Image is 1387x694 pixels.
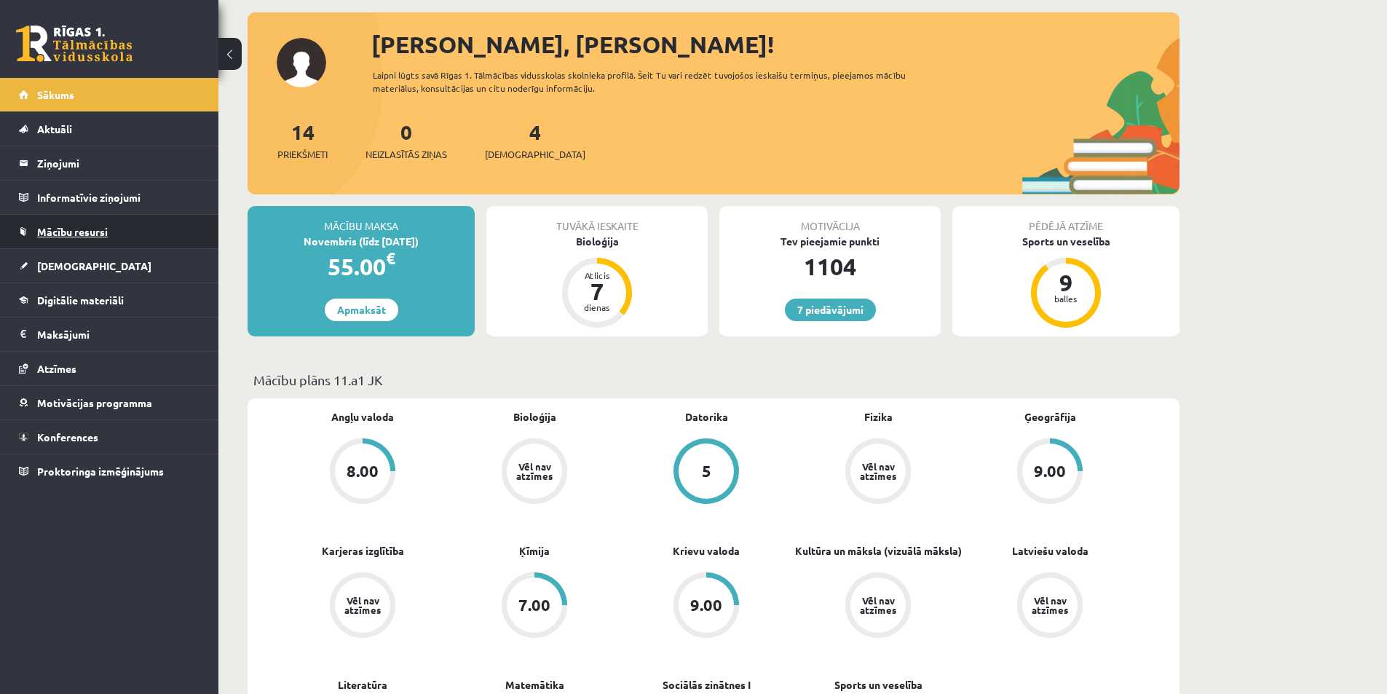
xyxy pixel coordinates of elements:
div: Vēl nav atzīmes [858,596,898,615]
a: Maksājumi [19,318,200,351]
div: Vēl nav atzīmes [858,462,898,481]
a: 7.00 [448,572,620,641]
div: [PERSON_NAME], [PERSON_NAME]! [371,27,1179,62]
a: Atzīmes [19,352,200,385]
a: Literatūra [338,677,387,693]
div: 5 [702,463,711,479]
a: Konferences [19,420,200,454]
a: 9.00 [964,438,1136,507]
legend: Maksājumi [37,318,200,351]
a: Kultūra un māksla (vizuālā māksla) [795,543,962,559]
a: [DEMOGRAPHIC_DATA] [19,249,200,283]
span: Neizlasītās ziņas [365,147,447,162]
span: [DEMOGRAPHIC_DATA] [37,259,151,272]
div: Tev pieejamie punkti [719,234,941,249]
div: Sports un veselība [952,234,1179,249]
span: [DEMOGRAPHIC_DATA] [485,147,585,162]
span: Digitālie materiāli [37,293,124,307]
a: Matemātika [505,677,564,693]
div: 9.00 [690,597,722,613]
span: Aktuāli [37,122,72,135]
div: Mācību maksa [248,206,475,234]
a: Vēl nav atzīmes [792,572,964,641]
legend: Informatīvie ziņojumi [37,181,200,214]
a: Bioloģija [513,409,556,425]
div: 55.00 [248,249,475,284]
a: Rīgas 1. Tālmācības vidusskola [16,25,133,62]
div: Laipni lūgts savā Rīgas 1. Tālmācības vidusskolas skolnieka profilā. Šeit Tu vari redzēt tuvojošo... [373,68,932,95]
div: 7 [575,280,619,303]
p: Mācību plāns 11.a1 JK [253,370,1174,390]
a: Ziņojumi [19,146,200,180]
legend: Ziņojumi [37,146,200,180]
a: Vēl nav atzīmes [964,572,1136,641]
a: Sākums [19,78,200,111]
a: Angļu valoda [331,409,394,425]
div: 9 [1044,271,1088,294]
a: 5 [620,438,792,507]
a: 9.00 [620,572,792,641]
span: Konferences [37,430,98,443]
a: Informatīvie ziņojumi [19,181,200,214]
a: 14Priekšmeti [277,119,328,162]
a: 7 piedāvājumi [785,299,876,321]
a: Apmaksāt [325,299,398,321]
a: Fizika [864,409,893,425]
span: Priekšmeti [277,147,328,162]
div: Tuvākā ieskaite [486,206,708,234]
a: 4[DEMOGRAPHIC_DATA] [485,119,585,162]
span: Mācību resursi [37,225,108,238]
div: 1104 [719,249,941,284]
a: 0Neizlasītās ziņas [365,119,447,162]
span: Proktoringa izmēģinājums [37,465,164,478]
a: Vēl nav atzīmes [277,572,448,641]
a: Bioloģija Atlicis 7 dienas [486,234,708,330]
a: Digitālie materiāli [19,283,200,317]
div: dienas [575,303,619,312]
a: Ķīmija [519,543,550,559]
a: Proktoringa izmēģinājums [19,454,200,488]
a: Vēl nav atzīmes [792,438,964,507]
span: € [386,248,395,269]
span: Motivācijas programma [37,396,152,409]
div: Novembris (līdz [DATE]) [248,234,475,249]
div: 9.00 [1034,463,1066,479]
a: 8.00 [277,438,448,507]
div: Bioloģija [486,234,708,249]
div: Vēl nav atzīmes [1030,596,1070,615]
div: 7.00 [518,597,550,613]
span: Sākums [37,88,74,101]
a: Krievu valoda [673,543,740,559]
a: Vēl nav atzīmes [448,438,620,507]
a: Ģeogrāfija [1024,409,1076,425]
a: Sports un veselība [834,677,922,693]
span: Atzīmes [37,362,76,375]
a: Aktuāli [19,112,200,146]
div: Pēdējā atzīme [952,206,1179,234]
a: Latviešu valoda [1012,543,1088,559]
a: Sociālās zinātnes I [663,677,751,693]
a: Sports un veselība 9 balles [952,234,1179,330]
div: balles [1044,294,1088,303]
a: Datorika [685,409,728,425]
div: Vēl nav atzīmes [342,596,383,615]
div: Atlicis [575,271,619,280]
a: Karjeras izglītība [322,543,404,559]
a: Mācību resursi [19,215,200,248]
a: Motivācijas programma [19,386,200,419]
div: Vēl nav atzīmes [514,462,555,481]
div: Motivācija [719,206,941,234]
div: 8.00 [347,463,379,479]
